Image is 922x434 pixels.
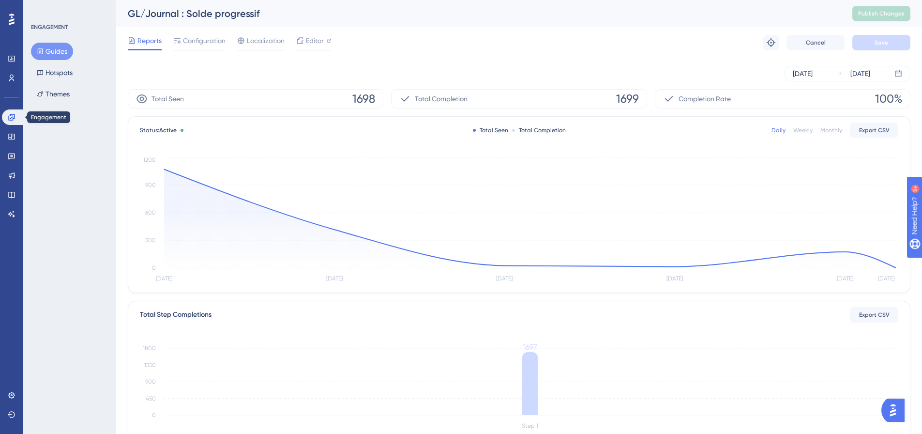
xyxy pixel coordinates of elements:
tspan: 1200 [143,156,156,163]
tspan: Step 1 [522,422,538,429]
button: Cancel [786,35,845,50]
span: Need Help? [23,2,60,14]
div: [DATE] [850,68,870,79]
tspan: 1800 [143,345,156,352]
tspan: [DATE] [666,275,683,282]
iframe: UserGuiding AI Assistant Launcher [881,396,910,425]
span: Localization [247,35,285,46]
span: Export CSV [859,311,890,319]
tspan: 450 [146,395,156,402]
tspan: 0 [152,412,156,418]
span: Total Completion [415,93,468,105]
span: Configuration [183,35,226,46]
div: Daily [771,126,786,134]
span: 100% [875,91,902,107]
span: Export CSV [859,126,890,134]
div: GL/Journal : Solde progressif [128,7,828,20]
span: Editor [306,35,324,46]
tspan: 300 [145,237,156,244]
tspan: 1350 [144,362,156,369]
span: Save [875,39,888,46]
div: ENGAGEMENT [31,23,68,31]
tspan: 0 [152,264,156,271]
tspan: [DATE] [326,275,343,282]
div: Weekly [793,126,813,134]
tspan: 1697 [523,342,537,352]
div: Total Seen [473,126,508,134]
div: Monthly [820,126,842,134]
div: [DATE] [793,68,813,79]
button: Hotspots [31,64,78,81]
tspan: [DATE] [837,275,853,282]
span: Status: [140,126,177,134]
button: Save [852,35,910,50]
tspan: 600 [145,209,156,216]
button: Export CSV [850,123,898,138]
button: Guides [31,43,73,60]
tspan: [DATE] [496,275,513,282]
span: 1699 [616,91,639,107]
span: 1698 [352,91,375,107]
tspan: 900 [145,378,156,385]
button: Export CSV [850,307,898,323]
span: Reports [137,35,162,46]
span: Total Seen [151,93,184,105]
span: Cancel [806,39,826,46]
span: Completion Rate [679,93,731,105]
div: Total Completion [512,126,566,134]
tspan: [DATE] [156,275,172,282]
span: Active [159,127,177,134]
tspan: [DATE] [878,275,894,282]
button: Themes [31,85,76,103]
tspan: 900 [145,182,156,188]
button: Publish Changes [852,6,910,21]
div: 9+ [66,5,72,13]
span: Publish Changes [858,10,905,17]
div: Total Step Completions [140,309,212,321]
